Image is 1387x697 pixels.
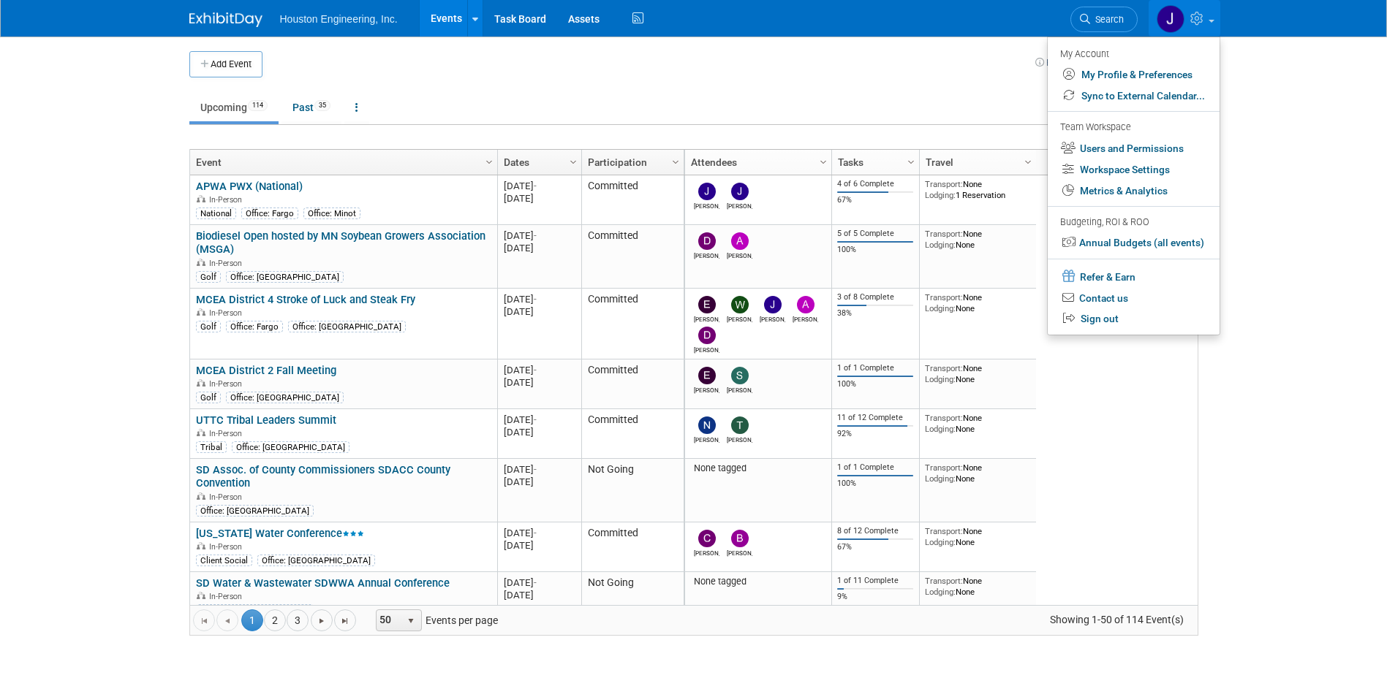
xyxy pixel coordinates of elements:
span: Showing 1-50 of 114 Event(s) [1036,609,1197,630]
img: Bret Zimmerman [731,530,749,547]
span: select [405,615,417,627]
div: 100% [837,379,913,389]
div: Golf [196,392,221,403]
span: Houston Engineering, Inc. [280,13,398,25]
span: Transport: [925,363,963,373]
span: In-Person [209,195,246,205]
div: None tagged [690,576,825,587]
div: None None [925,229,1030,250]
img: Jerry Bents [698,183,716,200]
span: Lodging: [925,473,956,484]
div: Drew Kessler [694,250,719,259]
span: - [534,230,537,241]
span: Lodging: [925,190,956,200]
div: 92% [837,429,913,439]
div: 1 of 11 Complete [837,576,913,586]
div: Jeremy McLaughlin [760,313,785,323]
img: ExhibitDay [189,12,262,27]
span: Search [1090,14,1124,25]
a: Column Settings [481,150,497,172]
div: Neil Ausstin [694,434,719,443]
img: In-Person Event [197,542,205,549]
span: Lodging: [925,537,956,547]
div: [DATE] [504,476,575,488]
div: [DATE] [504,426,575,438]
a: MCEA District 2 Fall Meeting [196,364,336,377]
div: 67% [837,542,913,552]
span: Transport: [925,526,963,536]
div: Office: [GEOGRAPHIC_DATA] [257,555,375,566]
img: In-Person Event [197,379,205,386]
img: Drew Kessler [698,232,716,250]
img: Aaron Frankl [731,232,749,250]
span: Lodging: [925,374,956,384]
a: My Profile & Preferences [1048,64,1220,85]
span: Transport: [925,292,963,302]
img: In-Person Event [197,259,205,266]
div: Office: [GEOGRAPHIC_DATA] [196,505,314,517]
img: Derek Kayser [698,327,716,344]
img: Charles Ikenberry [698,530,716,547]
div: Bret Zimmerman [727,547,752,557]
span: - [534,414,537,425]
div: 8 of 12 Complete [837,526,913,536]
div: 9% [837,592,913,602]
div: [DATE] [504,242,575,254]
a: Sign out [1048,308,1220,330]
div: 11 of 12 Complete [837,413,913,423]
div: Wes Keller [727,313,752,323]
a: MCEA District 4 Stroke of Luck and Steak Fry [196,293,415,306]
div: Office: [GEOGRAPHIC_DATA] [226,392,344,403]
span: Events per page [357,609,513,631]
span: Transport: [925,229,963,239]
div: Office: Minot [303,207,360,219]
span: - [534,365,537,376]
a: 2 [264,609,286,631]
div: [DATE] [504,293,575,305]
span: In-Person [209,492,246,502]
div: 100% [837,479,913,489]
a: SD Assoc. of County Commissioners SDACC County Convention [196,463,450,490]
div: Budgeting, ROI & ROO [1060,215,1205,230]
a: UTTC Tribal Leaders Summit [196,414,336,427]
span: 1 [241,609,263,631]
div: erik hove [694,384,719,394]
div: 5 of 5 Complete [837,229,913,239]
div: Tyson Jeannotte [727,434,752,443]
span: Go to the previous page [222,615,233,627]
div: Charles Ikenberry [694,547,719,557]
a: Contact us [1048,288,1220,309]
img: In-Person Event [197,308,205,316]
a: Upcoming114 [189,94,279,121]
a: Users and Permissions [1048,138,1220,159]
td: Committed [581,409,684,459]
div: [DATE] [504,527,575,539]
a: Search [1070,7,1138,32]
div: 38% [837,308,913,319]
div: None None [925,413,1030,434]
span: 50 [377,610,401,631]
td: Not Going [581,459,684,522]
a: Go to the first page [193,609,215,631]
span: - [534,180,537,191]
span: Lodging: [925,303,956,313]
div: Golf [196,321,221,332]
span: Column Settings [817,156,829,168]
a: Past35 [281,94,341,121]
div: [DATE] [504,180,575,192]
a: 3 [287,609,309,631]
a: Column Settings [1020,150,1036,172]
div: Aaron Frankl [727,250,752,259]
div: 4 of 6 Complete [837,179,913,189]
span: Transport: [925,576,963,586]
div: Team Workspace [1060,120,1205,136]
td: Committed [581,289,684,359]
a: Dates [504,150,572,175]
td: Committed [581,522,684,572]
img: Tyson Jeannotte [731,416,749,434]
div: Office: Fargo [241,207,298,219]
a: Annual Budgets (all events) [1048,232,1220,254]
span: - [534,464,537,475]
div: National [196,207,236,219]
span: Column Settings [1022,156,1034,168]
